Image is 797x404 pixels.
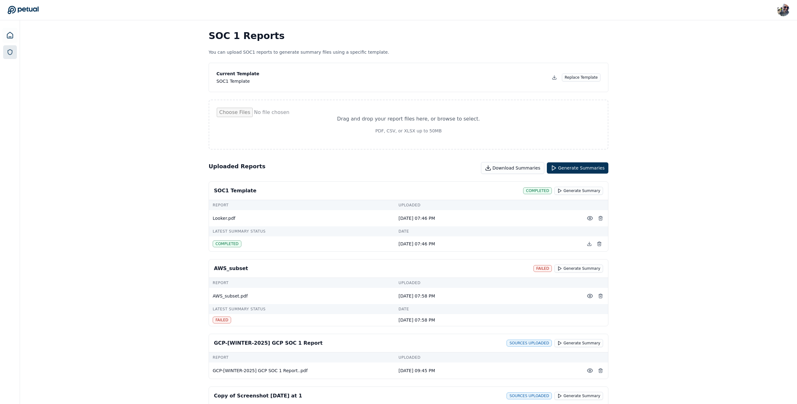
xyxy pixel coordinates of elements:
button: Download generated summary [584,239,594,249]
td: Date [395,226,581,236]
td: Latest Summary Status [209,226,395,236]
a: Go to Dashboard [7,6,39,14]
button: Replace Template [562,73,601,81]
td: AWS_subset.pdf [209,288,395,304]
button: Generate Summary [554,264,603,273]
div: failed [213,317,231,323]
td: GCP-[WINTER-2025] GCP SOC 1 Report..pdf [209,362,395,379]
div: sources uploaded [507,392,552,399]
button: Preview File (hover for quick preview, click for full view) [584,290,596,302]
button: Delete Report [596,365,606,376]
h1: SOC 1 Reports [209,30,608,42]
button: Preview File (hover for quick preview, click for full view) [584,213,596,224]
div: completed [213,240,241,247]
td: Latest Summary Status [209,304,395,314]
td: [DATE] 09:45 PM [395,362,581,379]
button: Generate Summary [554,187,603,195]
td: Uploaded [395,352,581,362]
td: Uploaded [395,278,581,288]
p: You can upload SOC1 reports to generate summary files using a specific template. [209,49,608,55]
td: [DATE] 07:46 PM [395,236,581,251]
td: [DATE] 07:46 PM [395,210,581,226]
div: Copy of Screenshot [DATE] at 1 [214,392,302,400]
button: Generate Summary [554,392,603,400]
div: SOC1 Template [216,78,259,84]
a: Dashboard [2,28,17,43]
td: [DATE] 07:58 PM [395,288,581,304]
td: Looker.pdf [209,210,395,226]
button: Delete Report [596,290,606,302]
div: failed [533,265,552,272]
button: Generate Summaries [547,162,608,174]
td: Uploaded [395,200,581,210]
td: Report [209,278,395,288]
div: completed [523,187,552,194]
div: AWS_subset [214,265,248,272]
div: SOC1 Template [214,187,256,195]
button: Preview File (hover for quick preview, click for full view) [584,365,596,376]
button: Generate Summary [554,339,603,347]
button: Download Template [549,72,559,82]
p: Current Template [216,71,259,77]
a: SOC [3,45,17,59]
h2: Uploaded Reports [209,162,265,174]
td: Report [209,352,395,362]
button: Delete Report [596,213,606,224]
td: Date [395,304,581,314]
td: [DATE] 07:58 PM [395,314,581,326]
img: Shekhar Khedekar [777,4,790,16]
div: GCP-[WINTER-2025] GCP SOC 1 Report [214,339,323,347]
div: sources uploaded [507,340,552,347]
button: Delete generated summary [594,239,604,249]
td: Report [209,200,395,210]
button: Download Summaries [481,162,544,174]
